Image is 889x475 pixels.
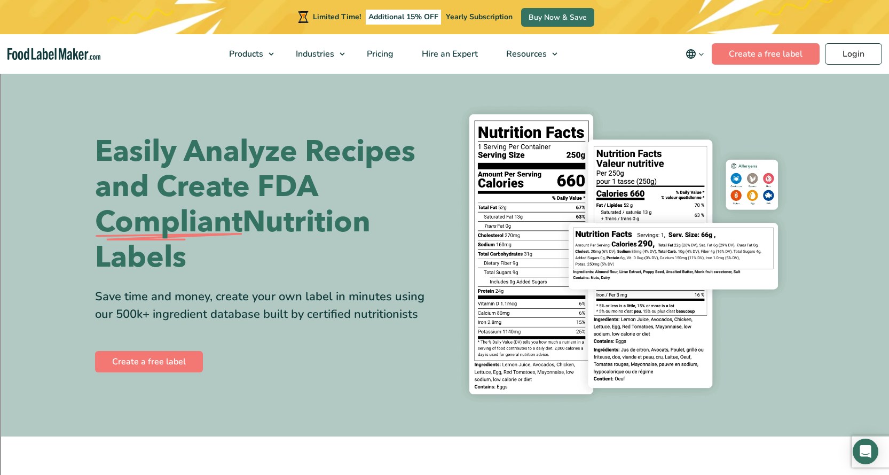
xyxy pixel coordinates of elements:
a: Products [215,34,279,74]
a: Create a free label [712,43,820,65]
a: Login [825,43,882,65]
a: Resources [492,34,563,74]
span: Hire an Expert [419,48,479,60]
span: Yearly Subscription [446,12,513,22]
a: Hire an Expert [408,34,490,74]
a: Industries [282,34,350,74]
a: Buy Now & Save [521,8,594,27]
span: Industries [293,48,335,60]
span: Limited Time! [313,12,361,22]
span: Additional 15% OFF [366,10,441,25]
a: Pricing [353,34,405,74]
span: Products [226,48,264,60]
span: Resources [503,48,548,60]
div: Save time and money, create your own label in minutes using our 500k+ ingredient database built b... [95,288,437,323]
div: Open Intercom Messenger [853,439,878,464]
span: Compliant [95,205,242,240]
h1: Easily Analyze Recipes and Create FDA Nutrition Labels [95,134,437,275]
span: Pricing [364,48,395,60]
